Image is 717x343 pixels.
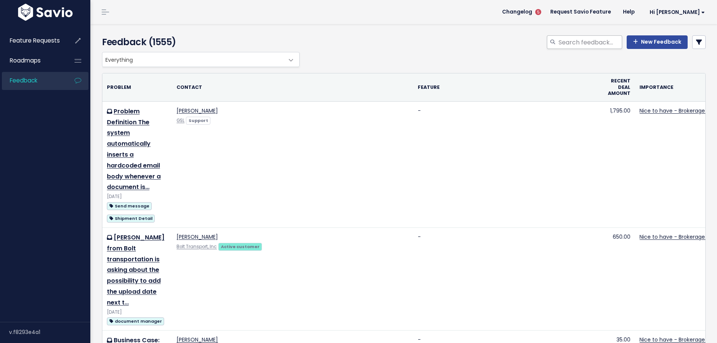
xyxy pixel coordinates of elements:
[107,193,167,201] div: [DATE]
[650,9,705,15] span: Hi [PERSON_NAME]
[413,228,603,331] td: -
[9,322,90,342] div: v.f8293e4a1
[186,116,210,124] a: Support
[413,101,603,227] td: -
[558,35,622,49] input: Search feedback...
[177,233,218,241] a: [PERSON_NAME]
[102,35,296,49] h4: Feedback (1555)
[177,107,218,114] a: [PERSON_NAME]
[177,244,217,250] a: Bolt Transport, Inc
[413,73,603,101] th: Feature
[603,73,635,101] th: Recent deal amount
[10,56,41,64] span: Roadmaps
[2,72,62,89] a: Feedback
[10,37,60,44] span: Feature Requests
[617,6,641,18] a: Help
[603,101,635,227] td: 1,795.00
[107,317,164,325] span: document manager
[2,52,62,69] a: Roadmaps
[189,117,208,123] strong: Support
[2,32,62,49] a: Feature Requests
[535,9,541,15] span: 5
[603,228,635,331] td: 650.00
[107,202,152,210] span: Send message
[177,117,184,123] a: GSL
[107,201,152,210] a: Send message
[102,52,300,67] span: Everything
[172,73,413,101] th: Contact
[218,242,262,250] a: Active customer
[107,213,155,223] a: Shipment Detail
[107,107,161,192] a: Problem Definition The system automatically inserts a hardcoded email body whenever a document is…
[102,73,172,101] th: Problem
[10,76,37,84] span: Feedback
[544,6,617,18] a: Request Savio Feature
[641,6,711,18] a: Hi [PERSON_NAME]
[107,233,164,307] a: [PERSON_NAME] from Bolt transportation is asking about the possibility to add the upload date nex...
[627,35,688,49] a: New Feedback
[502,9,532,15] span: Changelog
[16,4,75,21] img: logo-white.9d6f32f41409.svg
[107,308,167,316] div: [DATE]
[107,316,164,326] a: document manager
[107,215,155,223] span: Shipment Detail
[221,244,260,250] strong: Active customer
[102,52,284,67] span: Everything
